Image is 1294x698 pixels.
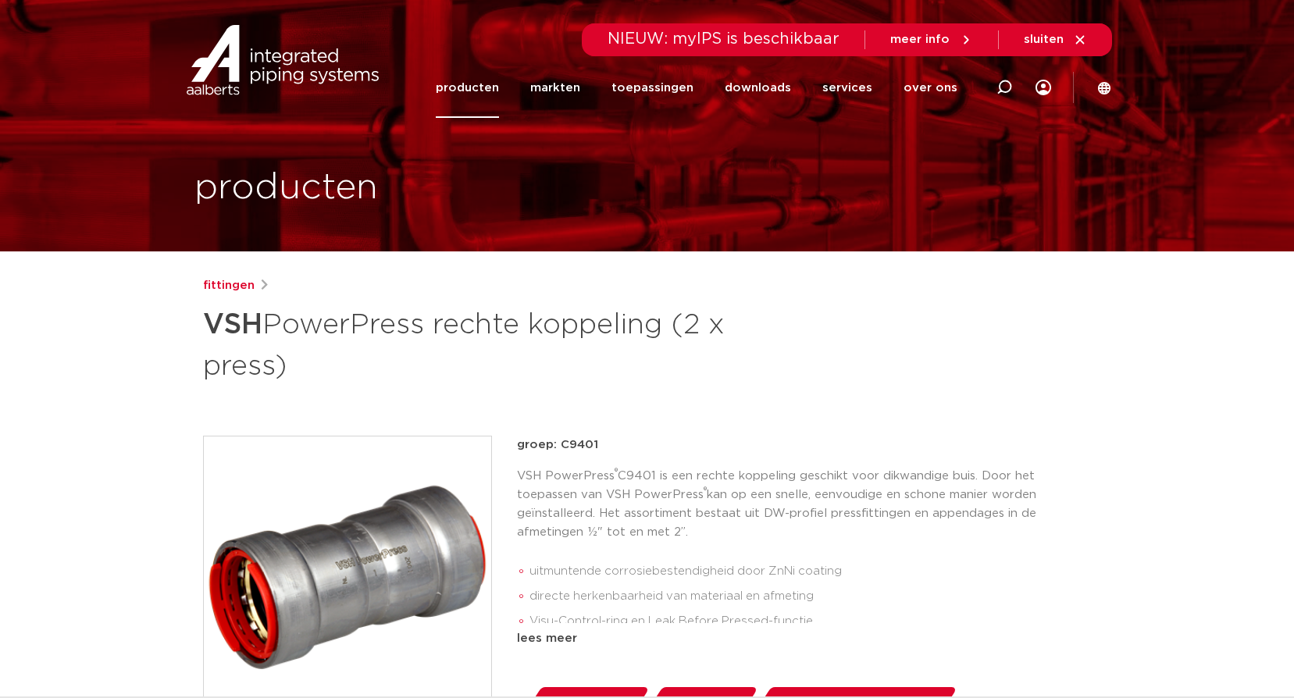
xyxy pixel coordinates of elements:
[530,58,580,118] a: markten
[529,559,1092,584] li: uitmuntende corrosiebestendigheid door ZnNi coating
[529,584,1092,609] li: directe herkenbaarheid van materiaal en afmeting
[1024,33,1087,47] a: sluiten
[704,486,707,495] sup: ®
[436,58,957,118] nav: Menu
[203,311,262,339] strong: VSH
[1024,34,1064,45] span: sluiten
[517,436,1092,454] p: groep: C9401
[890,34,950,45] span: meer info
[608,31,839,47] span: NIEUW: myIPS is beschikbaar
[904,58,957,118] a: over ons
[725,58,791,118] a: downloads
[436,58,499,118] a: producten
[611,58,693,118] a: toepassingen
[517,467,1092,542] p: VSH PowerPress C9401 is een rechte koppeling geschikt voor dikwandige buis. Door het toepassen va...
[203,276,255,295] a: fittingen
[890,33,973,47] a: meer info
[615,468,618,476] sup: ®
[517,629,1092,648] div: lees meer
[822,58,872,118] a: services
[194,163,378,213] h1: producten
[203,301,790,386] h1: PowerPress rechte koppeling (2 x press)
[529,609,1092,634] li: Visu-Control-ring en Leak Before Pressed-functie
